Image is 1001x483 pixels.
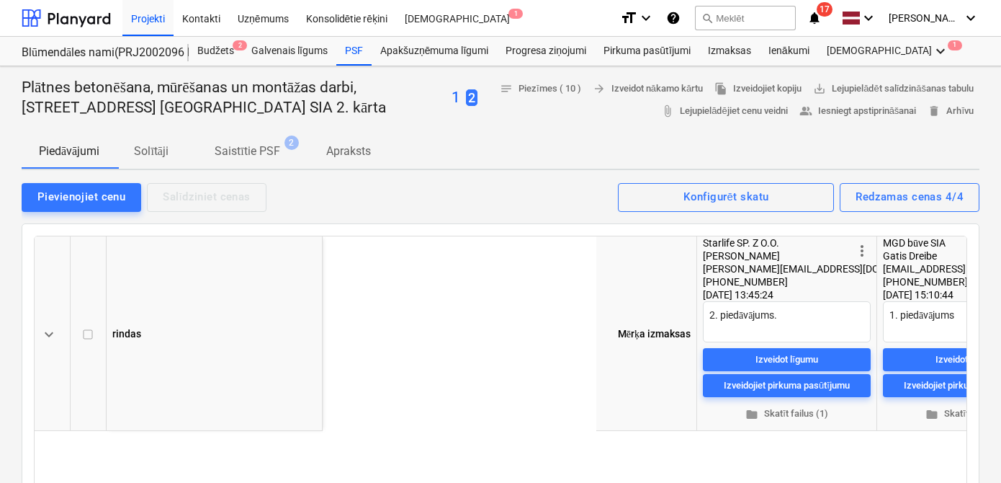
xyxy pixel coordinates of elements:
[929,414,1001,483] iframe: Chat Widget
[336,37,372,66] a: PSF
[703,348,871,371] button: Izveidot līgumu
[928,105,941,118] span: delete
[596,236,697,431] div: Mērķa izmaksas
[703,403,871,425] button: Skatīt failus (1)
[709,406,865,422] span: Skatīt failus (1)
[817,2,832,17] span: 17
[928,103,974,120] span: Arhīvu
[189,37,243,66] div: Budžets
[794,100,923,123] button: Iesniegt apstiprināšanai
[799,103,917,120] span: Iesniegt apstiprināšanai
[494,78,587,100] button: Piezīmes ( 10 )
[508,9,523,19] span: 1
[860,9,877,27] i: keyboard_arrow_down
[703,236,853,249] div: Starlife SP. Z O.O.
[755,352,818,368] div: Izveidot līgumu
[935,352,998,368] div: Izveidot līgumu
[948,40,962,50] span: 1
[593,81,703,97] span: Izveidot nākamo kārtu
[22,78,446,118] p: Plātnes betonēšana, mūrēšanas un montāžas darbi, [STREET_ADDRESS] [GEOGRAPHIC_DATA] SIA 2. kārta
[618,183,834,212] button: Konfigurēt skatu
[326,143,371,160] p: Apraksts
[699,37,760,66] a: Izmaksas
[189,37,243,66] a: Budžets2
[595,37,699,66] a: Pirkuma pasūtījumi
[703,374,871,397] button: Izveidojiet pirkuma pasūtījumu
[666,9,681,27] i: Zināšanu pamats
[813,81,974,97] span: Lejupielādēt salīdzināšanas tabulu
[724,378,850,394] div: Izveidojiet pirkuma pasūtījumu
[701,12,713,24] span: search
[661,105,674,118] span: attach_file
[500,81,581,97] span: Piezīmes ( 10 )
[856,187,964,206] div: Redzamas cenas 4/4
[760,37,818,66] a: Ienākumi
[22,183,141,212] button: Pievienojiet cenu
[243,37,336,66] a: Galvenais līgums
[813,82,826,95] span: save_alt
[853,242,871,260] span: more_vert
[889,12,961,24] span: [PERSON_NAME]
[620,9,637,27] i: format_size
[683,187,768,206] div: Konfigurēt skatu
[466,88,477,108] button: 2
[452,88,460,108] button: 1
[818,37,958,66] div: [DEMOGRAPHIC_DATA]
[703,263,940,275] span: [PERSON_NAME][EMAIL_ADDRESS][DOMAIN_NAME]
[40,326,58,343] span: keyboard_arrow_down
[840,183,979,212] button: Redzamas cenas 4/4
[22,45,171,61] div: Blūmendāles nami(PRJ2002096 Prūšu 3 kārta) - 2601984
[372,37,497,66] a: Apakšuzņēmuma līgumi
[703,249,853,262] div: [PERSON_NAME]
[703,275,853,288] div: [PHONE_NUMBER]
[37,187,125,206] div: Pievienojiet cenu
[807,9,822,27] i: notifications
[497,37,595,66] a: Progresa ziņojumi
[593,82,606,95] span: arrow_forward
[500,82,513,95] span: notes
[107,236,323,431] div: rindas
[695,6,796,30] button: Meklēt
[932,43,949,60] i: keyboard_arrow_down
[466,89,477,106] span: 2
[807,78,979,100] a: Lejupielādēt salīdzināšanas tabulu
[655,100,793,123] a: Lejupielādējiet cenu veidni
[962,9,979,27] i: keyboard_arrow_down
[922,100,979,123] button: Arhīvu
[925,407,938,420] span: folder
[799,105,812,118] span: people_alt
[637,9,655,27] i: keyboard_arrow_down
[233,40,247,50] span: 2
[215,143,279,160] p: Saistītie PSF
[703,288,871,301] div: [DATE] 13:45:24
[134,143,169,160] p: Solītāji
[39,143,99,160] p: Piedāvājumi
[745,407,758,420] span: folder
[709,78,807,100] button: Izveidojiet kopiju
[714,82,727,95] span: file_copy
[587,78,709,100] button: Izveidot nākamo kārtu
[661,103,787,120] span: Lejupielādējiet cenu veidni
[284,136,299,150] span: 2
[703,301,871,342] textarea: 2. piedāvājums.
[714,81,802,97] span: Izveidojiet kopiju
